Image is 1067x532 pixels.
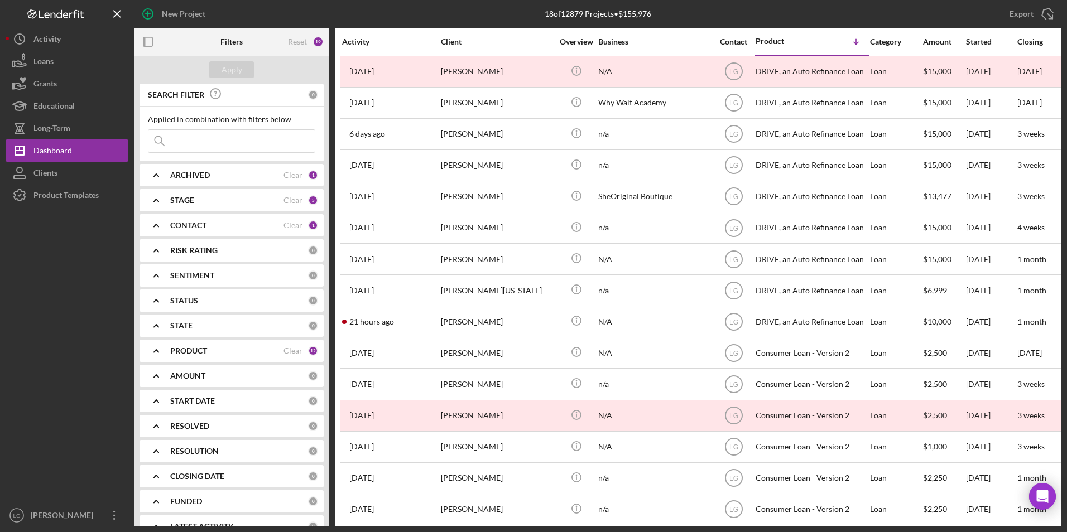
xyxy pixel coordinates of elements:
b: RESOLUTION [170,447,219,456]
text: LG [729,130,738,138]
time: 3 weeks [1017,160,1045,170]
div: [DATE] [966,463,1016,493]
div: [DATE] [966,307,1016,336]
div: 0 [308,421,318,431]
button: Loans [6,50,128,72]
text: LG [729,381,738,389]
div: Export [1010,3,1034,25]
div: [DATE] [966,369,1016,399]
time: 3 weeks [1017,442,1045,451]
time: [DATE] [1017,348,1042,357]
a: Educational [6,95,128,117]
div: [PERSON_NAME] [441,88,552,118]
button: Grants [6,72,128,95]
div: $15,000 [923,213,965,243]
div: [DATE] [966,244,1016,274]
a: Dashboard [6,139,128,162]
div: [PERSON_NAME] [441,57,552,86]
div: DRIVE, an Auto Refinance Loan [756,88,867,118]
div: Loan [870,182,922,211]
div: Consumer Loan - Version 2 [756,401,867,431]
time: 1 month [1017,504,1046,514]
div: N/A [598,432,710,462]
div: Why Wait Academy [598,88,710,118]
div: n/a [598,151,710,180]
b: SENTIMENT [170,271,214,280]
div: Loan [870,369,922,399]
div: DRIVE, an Auto Refinance Loan [756,244,867,274]
div: DRIVE, an Auto Refinance Loan [756,307,867,336]
div: Consumer Loan - Version 2 [756,495,867,524]
b: ARCHIVED [170,171,210,180]
time: 1 month [1017,286,1046,295]
div: Loan [870,463,922,493]
div: 0 [308,270,318,280]
time: 2025-08-14 21:44 [349,349,374,357]
div: $10,000 [923,307,965,336]
div: Loan [870,119,922,149]
div: Loan [870,432,922,462]
div: $15,000 [923,244,965,274]
div: [PERSON_NAME] [441,463,552,493]
b: RESOLVED [170,422,209,431]
div: [PERSON_NAME] [441,432,552,462]
time: 1 month [1017,317,1046,326]
text: LG [729,224,738,232]
time: 2025-08-06 15:54 [349,98,374,107]
b: Filters [220,37,243,46]
div: Educational [33,95,75,120]
div: Loan [870,57,922,86]
div: [PERSON_NAME] [441,119,552,149]
div: 0 [308,90,318,100]
time: 2025-07-29 19:38 [349,192,374,201]
div: Clear [283,171,302,180]
div: N/A [598,57,710,86]
div: N/A [598,244,710,274]
time: 2025-08-16 03:41 [349,411,374,420]
div: 18 of 12879 Projects • $155,976 [545,9,651,18]
div: Client [441,37,552,46]
div: 0 [308,471,318,481]
div: $15,000 [923,119,965,149]
b: STATE [170,321,193,330]
div: [DATE] [966,151,1016,180]
text: LG [729,193,738,201]
div: n/a [598,495,710,524]
time: 1 month [1017,254,1046,264]
div: n/a [598,463,710,493]
div: n/a [598,275,710,305]
time: 3 weeks [1017,191,1045,201]
div: n/a [598,213,710,243]
time: 2025-08-11 19:32 [349,473,374,482]
div: Loan [870,401,922,431]
a: Long-Term [6,117,128,139]
div: [DATE] [966,119,1016,149]
time: 3 weeks [1017,379,1045,389]
div: [PERSON_NAME] [441,401,552,431]
div: Product Templates [33,184,99,209]
div: n/a [598,369,710,399]
div: DRIVE, an Auto Refinance Loan [756,275,867,305]
div: [PERSON_NAME][US_STATE] [441,275,552,305]
div: Category [870,37,922,46]
div: [PERSON_NAME] [441,151,552,180]
button: Activity [6,28,128,50]
div: Reset [288,37,307,46]
div: Started [966,37,1016,46]
div: Grants [33,72,57,98]
text: LG [729,255,738,263]
div: Overview [555,37,597,46]
b: SEARCH FILTER [148,90,204,99]
div: 0 [308,496,318,506]
div: $2,250 [923,495,965,524]
time: 2025-08-11 16:58 [349,255,374,264]
div: [PERSON_NAME] [441,338,552,367]
div: Amount [923,37,965,46]
time: 2025-08-11 23:15 [349,505,374,514]
time: 1 month [1017,473,1046,482]
text: LG [729,68,738,76]
div: $15,000 [923,151,965,180]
